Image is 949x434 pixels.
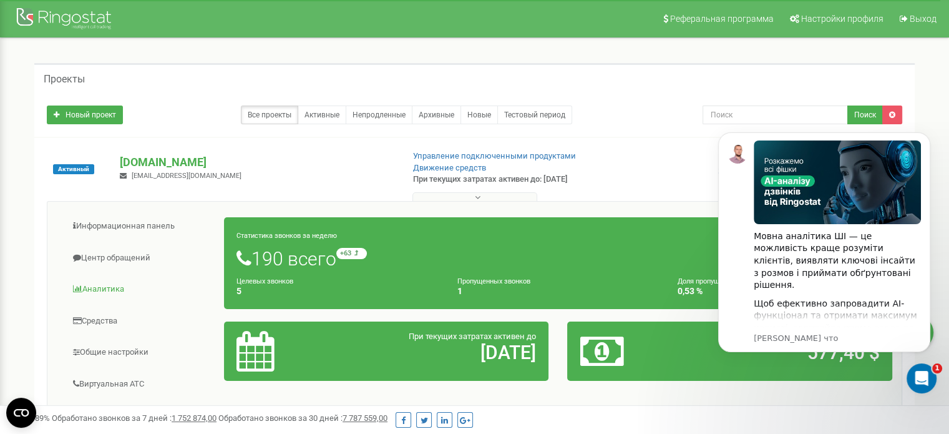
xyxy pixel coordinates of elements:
a: Средства [57,306,225,337]
a: Архивные [412,106,461,124]
a: Новый проект [47,106,123,124]
span: Обработано звонков за 7 дней : [52,413,217,423]
iframe: Intercom live chat [907,363,937,393]
span: [EMAIL_ADDRESS][DOMAIN_NAME] [132,172,241,180]
iframe: Intercom notifications сообщение [699,114,949,400]
h4: 1 [457,287,659,296]
a: Все проекты [241,106,298,124]
a: Сквозная аналитика [57,400,225,431]
span: Выход [910,14,937,24]
h2: 577,40 $ [686,342,880,363]
u: 7 787 559,00 [343,413,387,423]
small: Статистика звонков за неделю [236,232,337,240]
a: Виртуальная АТС [57,369,225,400]
p: [DOMAIN_NAME] [120,154,392,170]
u: 1 752 874,00 [172,413,217,423]
a: Общие настройки [57,337,225,368]
a: Информационная панель [57,211,225,242]
span: Обработано звонков за 30 дней : [218,413,387,423]
small: Доля пропущенных звонков [678,277,767,285]
h5: Проекты [44,74,85,85]
span: При текущих затратах активен до [409,332,536,341]
a: Аналитика [57,274,225,305]
span: Настройки профиля [801,14,883,24]
span: Активный [53,164,94,174]
small: +63 [336,248,367,259]
input: Поиск [703,106,848,124]
button: Open CMP widget [6,398,36,428]
small: Целевых звонков [236,277,293,285]
span: 1 [932,363,942,373]
h1: 190 всего [236,248,880,269]
a: Тестовый период [497,106,572,124]
a: Управление подключенными продуктами [413,151,576,160]
a: Новые [460,106,498,124]
p: При текущих затратах активен до: [DATE] [413,174,613,185]
a: Движение средств [413,163,486,172]
span: Реферальная программа [670,14,774,24]
a: Непродленные [346,106,412,124]
small: Пропущенных звонков [457,277,530,285]
button: Поиск [847,106,883,124]
a: Центр обращений [57,243,225,274]
a: Активные [298,106,346,124]
h2: [DATE] [343,342,536,363]
h4: 0,53 % [678,287,880,296]
h4: 5 [236,287,439,296]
